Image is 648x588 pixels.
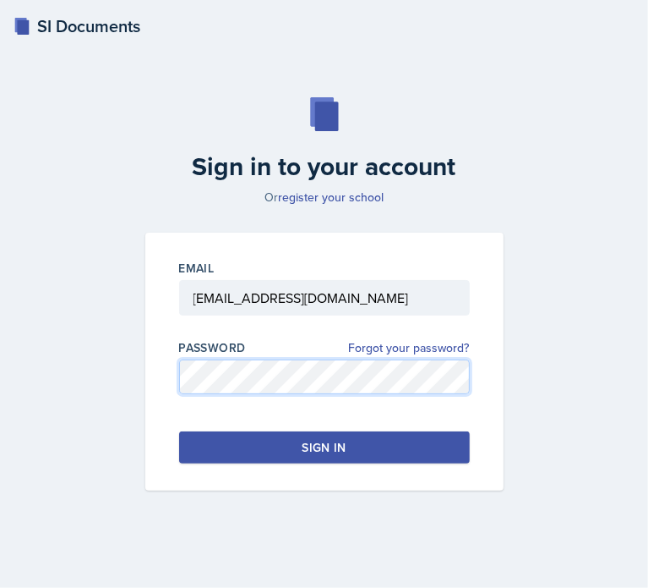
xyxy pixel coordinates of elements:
[135,151,514,182] h2: Sign in to your account
[179,339,246,356] label: Password
[135,189,514,206] p: Or
[302,439,346,456] div: Sign in
[179,260,215,277] label: Email
[278,189,384,206] a: register your school
[14,14,140,39] a: SI Documents
[349,339,470,357] a: Forgot your password?
[179,280,470,316] input: Email
[179,431,470,464] button: Sign in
